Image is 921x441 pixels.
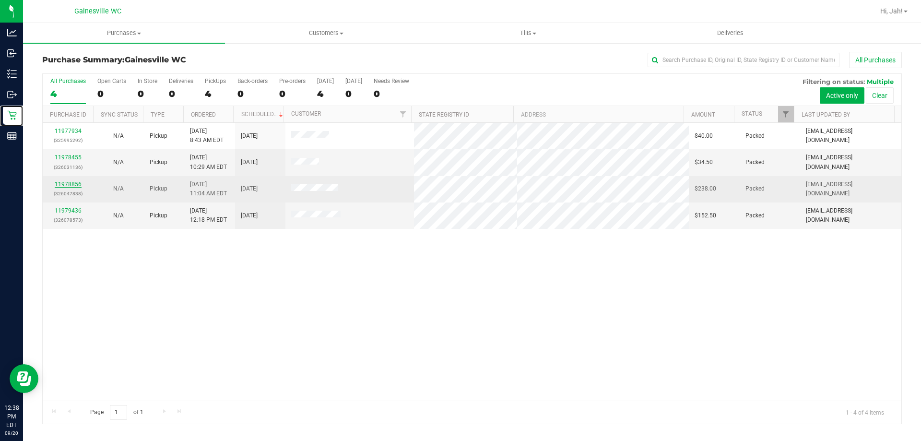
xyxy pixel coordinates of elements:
[55,154,82,161] a: 11978455
[48,136,87,145] p: (325995292)
[113,185,124,192] span: Not Applicable
[4,429,19,437] p: 09/20
[241,158,258,167] span: [DATE]
[241,131,258,141] span: [DATE]
[806,127,896,145] span: [EMAIL_ADDRESS][DOMAIN_NAME]
[97,88,126,99] div: 0
[190,180,227,198] span: [DATE] 11:04 AM EDT
[7,28,17,37] inline-svg: Analytics
[345,78,362,84] div: [DATE]
[838,405,892,419] span: 1 - 4 of 4 items
[279,78,306,84] div: Pre-orders
[23,23,225,43] a: Purchases
[802,111,850,118] a: Last Updated By
[806,153,896,171] span: [EMAIL_ADDRESS][DOMAIN_NAME]
[113,132,124,139] span: Not Applicable
[648,53,839,67] input: Search Purchase ID, Original ID, State Registry ID or Customer Name...
[7,69,17,79] inline-svg: Inventory
[190,127,224,145] span: [DATE] 8:43 AM EDT
[50,78,86,84] div: All Purchases
[7,110,17,120] inline-svg: Retail
[169,78,193,84] div: Deliveries
[205,88,226,99] div: 4
[150,131,167,141] span: Pickup
[291,110,321,117] a: Customer
[113,211,124,220] button: N/A
[806,180,896,198] span: [EMAIL_ADDRESS][DOMAIN_NAME]
[74,7,121,15] span: Gainesville WC
[55,128,82,134] a: 11977934
[113,212,124,219] span: Not Applicable
[849,52,902,68] button: All Purchases
[803,78,865,85] span: Filtering on status:
[867,78,894,85] span: Multiple
[778,106,794,122] a: Filter
[150,158,167,167] span: Pickup
[113,184,124,193] button: N/A
[237,78,268,84] div: Back-orders
[806,206,896,225] span: [EMAIL_ADDRESS][DOMAIN_NAME]
[279,88,306,99] div: 0
[150,184,167,193] span: Pickup
[317,88,334,99] div: 4
[190,206,227,225] span: [DATE] 12:18 PM EDT
[695,131,713,141] span: $40.00
[513,106,684,123] th: Address
[427,29,628,37] span: Tills
[138,88,157,99] div: 0
[48,189,87,198] p: (326047838)
[138,78,157,84] div: In Store
[866,87,894,104] button: Clear
[97,78,126,84] div: Open Carts
[745,211,765,220] span: Packed
[151,111,165,118] a: Type
[7,131,17,141] inline-svg: Reports
[169,88,193,99] div: 0
[745,184,765,193] span: Packed
[150,211,167,220] span: Pickup
[237,88,268,99] div: 0
[395,106,411,122] a: Filter
[205,78,226,84] div: PickUps
[820,87,864,104] button: Active only
[7,48,17,58] inline-svg: Inbound
[745,131,765,141] span: Packed
[50,111,86,118] a: Purchase ID
[55,181,82,188] a: 11978856
[125,55,186,64] span: Gainesville WC
[190,153,227,171] span: [DATE] 10:29 AM EDT
[10,364,38,393] iframe: Resource center
[374,88,409,99] div: 0
[113,131,124,141] button: N/A
[82,405,151,420] span: Page of 1
[48,215,87,225] p: (326078573)
[691,111,715,118] a: Amount
[629,23,831,43] a: Deliveries
[317,78,334,84] div: [DATE]
[241,211,258,220] span: [DATE]
[113,158,124,167] button: N/A
[880,7,903,15] span: Hi, Jah!
[241,111,285,118] a: Scheduled
[7,90,17,99] inline-svg: Outbound
[374,78,409,84] div: Needs Review
[42,56,329,64] h3: Purchase Summary:
[55,207,82,214] a: 11979436
[419,111,469,118] a: State Registry ID
[113,159,124,166] span: Not Applicable
[50,88,86,99] div: 4
[48,163,87,172] p: (326031136)
[241,184,258,193] span: [DATE]
[225,29,426,37] span: Customers
[345,88,362,99] div: 0
[110,405,127,420] input: 1
[745,158,765,167] span: Packed
[427,23,629,43] a: Tills
[742,110,762,117] a: Status
[23,29,225,37] span: Purchases
[225,23,427,43] a: Customers
[695,158,713,167] span: $34.50
[695,211,716,220] span: $152.50
[101,111,138,118] a: Sync Status
[4,404,19,429] p: 12:38 PM EDT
